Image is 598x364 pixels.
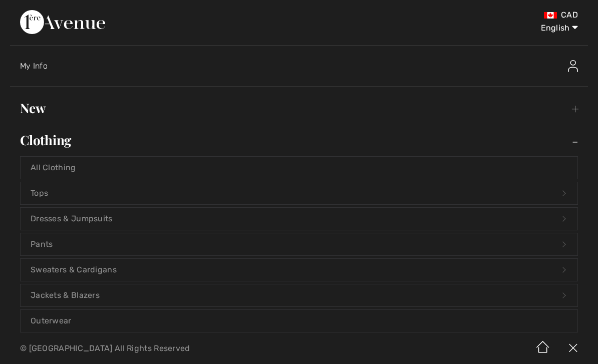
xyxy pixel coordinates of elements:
p: © [GEOGRAPHIC_DATA] All Rights Reserved [20,345,352,352]
img: My Info [568,60,578,72]
img: Home [528,333,558,364]
img: 1ère Avenue [20,10,105,34]
a: New [10,97,588,119]
img: X [558,333,588,364]
div: CAD [352,10,578,20]
a: Tops [21,182,577,204]
a: Dresses & Jumpsuits [21,208,577,230]
a: Jackets & Blazers [21,284,577,306]
a: Sweaters & Cardigans [21,259,577,281]
a: Clothing [10,129,588,151]
a: Pants [21,233,577,255]
a: Outerwear [21,310,577,332]
a: All Clothing [21,157,577,179]
span: My Info [20,61,48,71]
